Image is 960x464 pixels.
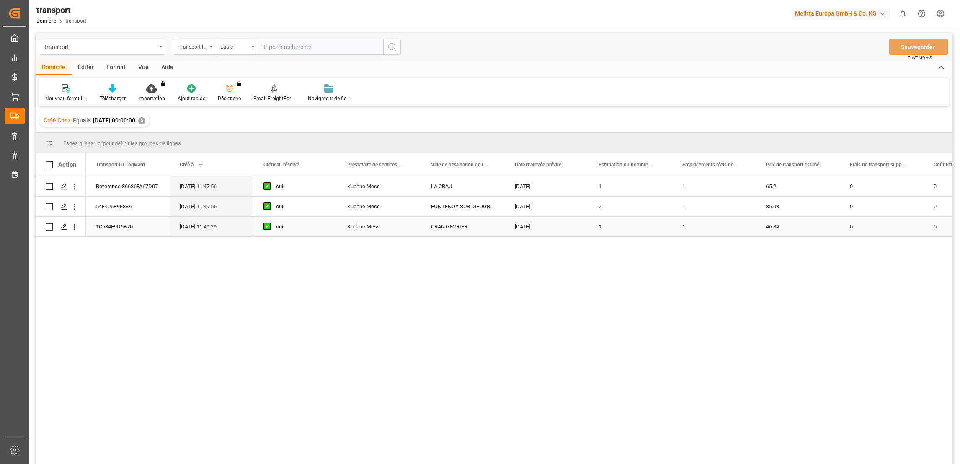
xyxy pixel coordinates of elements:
span: Frais de transport supplémentaires [850,162,906,168]
span: Prix de transport estimé [766,162,819,168]
div: Ajout rapide [178,95,205,102]
div: 1 [672,176,756,196]
div: [DATE] [505,217,588,236]
div: 1 [588,217,672,236]
div: transport [44,41,156,52]
div: FONTENOY SUR [GEOGRAPHIC_DATA] [421,197,505,216]
button: Ouvrir le menu [216,39,258,55]
div: 54F406B9E88A [86,197,170,216]
div: 1 [672,217,756,236]
div: Nouveau formulaire [45,95,87,102]
a: Domicile [36,18,56,24]
div: 1C534F9D6B70 [86,217,170,236]
span: [DATE] 00:00:00 [93,117,135,124]
div: 1 [672,197,756,216]
span: Equals [73,117,91,124]
span: Créneau réservé [263,162,299,168]
div: 65.2 [756,176,840,196]
div: [DATE] 11:49:55 [170,197,253,216]
span: Créé Chez [44,117,71,124]
div: [DATE] 11:47:56 [170,176,253,196]
div: 1 [588,176,672,196]
button: Sauvegarder [889,39,948,55]
div: Égale [220,41,249,51]
div: Appuyez sur ESPACE pour sélectionner cette rangée. [36,197,86,217]
div: Email FreightForwarders [253,95,295,102]
span: Ctrl/CMD + S [908,54,932,61]
button: Melitta Europa GmbH & Co. KG [792,5,893,21]
div: [DATE] [505,176,588,196]
span: Emplacements réels des palettes [682,162,738,168]
div: [DATE] [505,197,588,216]
div: 0 [840,176,924,196]
div: oui [276,177,327,196]
div: 0 [840,217,924,236]
div: Appuyez sur ESPACE pour sélectionner cette rangée. [36,217,86,237]
span: Faites glisser ici pour définir les groupes de lignes [63,140,181,146]
div: LA CRAU [421,176,505,196]
div: Format [100,61,132,75]
button: Bouton de recherche [383,39,401,55]
div: 2 [588,197,672,216]
div: Kuehne Mess [337,217,421,236]
span: Estimation du nombre de places de palettes [599,162,655,168]
button: Afficher 0 nouvelles notifications [893,4,912,23]
button: Ouvrir le menu [174,39,216,55]
button: Centre d’aide [912,4,931,23]
div: 0 [840,197,924,216]
div: Télécharger [100,95,126,102]
div: oui [276,217,327,236]
span: Date d’arrivée prévue [515,162,561,168]
div: ✕ [138,117,145,124]
div: Référence 86686FA67D07 [86,176,170,196]
div: Action [58,161,76,168]
div: Kuehne Mess [337,176,421,196]
input: Tapez à rechercher [258,39,383,55]
div: Aide [155,61,180,75]
div: 46.84 [756,217,840,236]
div: Éditer [72,61,100,75]
span: Transport ID Logward [96,162,145,168]
button: Ouvrir le menu [40,39,165,55]
span: Ville de destination de livraison [431,162,487,168]
div: 35.03 [756,197,840,216]
div: transport [36,4,86,16]
div: [DATE] 11:49:29 [170,217,253,236]
span: Prestataire de services de transport [347,162,403,168]
div: CRAN GEVRIER [421,217,505,236]
div: Appuyez sur ESPACE pour sélectionner cette rangée. [36,176,86,197]
font: Melitta Europa GmbH & Co. KG [795,9,877,18]
span: Créé à [180,162,194,168]
div: Transport ID Logward [178,41,207,51]
div: Kuehne Mess [337,197,421,216]
div: Vue [132,61,155,75]
div: Domicile [36,61,72,75]
div: oui [276,197,327,216]
div: Navigateur de fichiers [308,95,350,102]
